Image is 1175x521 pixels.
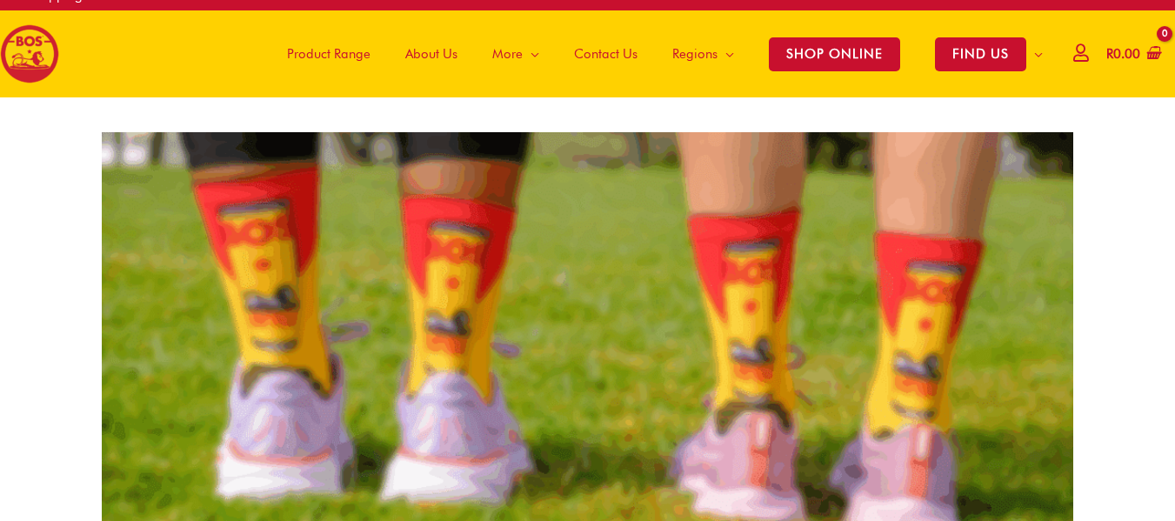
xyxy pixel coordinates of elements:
[405,28,457,80] span: About Us
[751,10,918,97] a: SHOP ONLINE
[492,28,523,80] span: More
[655,10,751,97] a: Regions
[769,37,900,71] span: SHOP ONLINE
[1103,35,1162,74] a: View Shopping Cart, empty
[557,10,655,97] a: Contact Us
[935,37,1026,71] span: FIND US
[257,10,1060,97] nav: Site Navigation
[1106,46,1140,62] bdi: 0.00
[287,28,371,80] span: Product Range
[574,28,638,80] span: Contact Us
[475,10,557,97] a: More
[388,10,475,97] a: About Us
[1106,46,1113,62] span: R
[672,28,718,80] span: Regions
[270,10,388,97] a: Product Range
